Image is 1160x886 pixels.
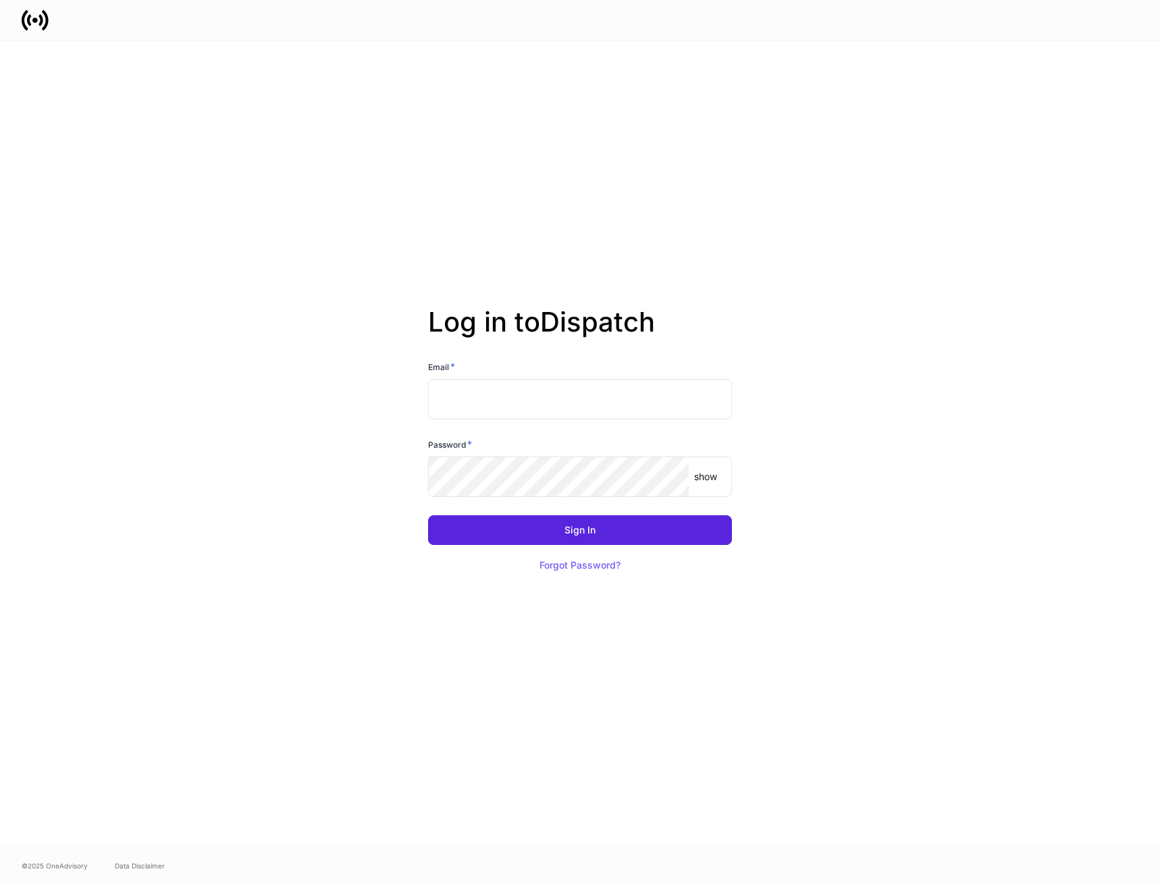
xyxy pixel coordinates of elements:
div: Forgot Password? [539,561,621,570]
h6: Password [428,438,472,451]
p: show [694,470,717,484]
h2: Log in to Dispatch [428,306,732,360]
a: Data Disclaimer [115,860,165,871]
h6: Email [428,360,455,373]
span: © 2025 OneAdvisory [22,860,88,871]
button: Forgot Password? [523,550,637,580]
div: Sign In [564,525,596,535]
button: Sign In [428,515,732,545]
